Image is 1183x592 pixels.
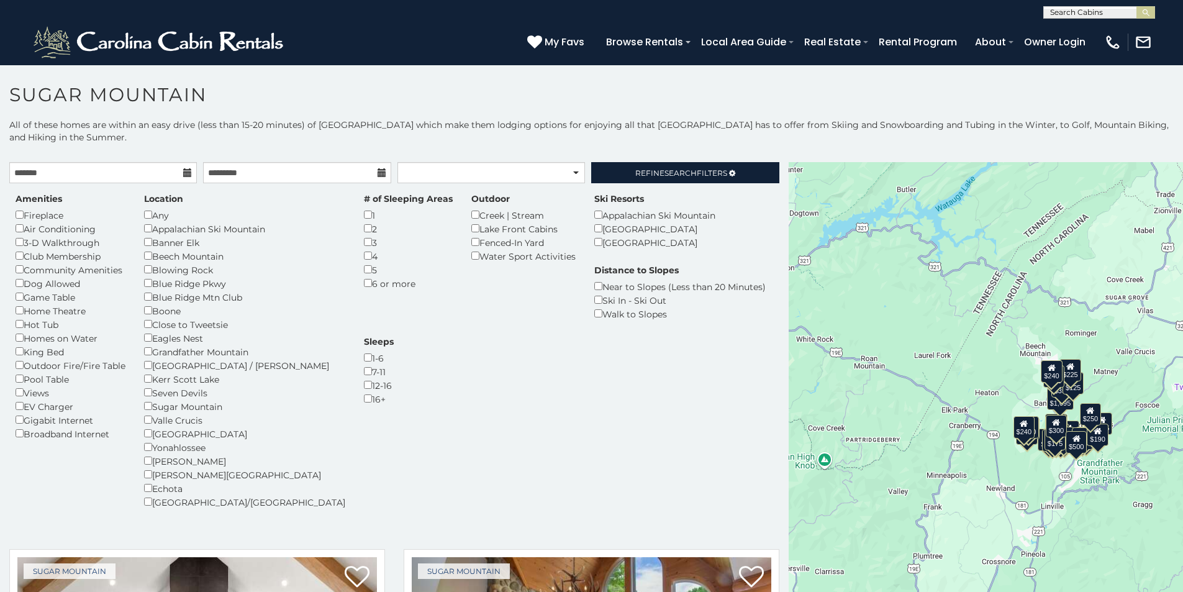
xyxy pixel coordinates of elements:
span: My Favs [545,34,584,50]
div: EV Charger [16,399,125,413]
div: $190 [1087,424,1108,446]
a: Sugar Mountain [24,563,116,579]
div: Appalachian Ski Mountain [594,208,715,222]
img: phone-regular-white.png [1104,34,1122,51]
a: About [969,31,1012,53]
label: Distance to Slopes [594,264,679,276]
div: 6 or more [364,276,453,290]
div: Ski In - Ski Out [594,293,766,307]
div: $190 [1045,414,1066,436]
div: 2 [364,222,453,235]
a: Add to favorites [345,565,369,591]
div: Blue Ridge Pkwy [144,276,345,290]
span: Search [664,168,697,178]
label: Location [144,193,183,205]
div: King Bed [16,345,125,358]
div: 12-16 [364,378,394,392]
a: My Favs [527,34,587,50]
a: Real Estate [798,31,867,53]
a: Add to favorites [739,565,764,591]
div: Walk to Slopes [594,307,766,321]
div: Eagles Nest [144,331,345,345]
div: Hot Tub [16,317,125,331]
div: Home Theatre [16,304,125,317]
div: [GEOGRAPHIC_DATA] [594,222,715,235]
div: Community Amenities [16,263,125,276]
div: 1-6 [364,351,394,365]
div: [GEOGRAPHIC_DATA] [594,235,715,249]
div: $240 [1041,360,1063,383]
a: Local Area Guide [695,31,792,53]
div: Blue Ridge Mtn Club [144,290,345,304]
label: Ski Resorts [594,193,644,205]
div: 16+ [364,392,394,406]
div: $155 [1091,412,1112,435]
label: Amenities [16,193,62,205]
div: Sugar Mountain [144,399,345,413]
div: Blowing Rock [144,263,345,276]
div: Broadband Internet [16,427,125,440]
div: Near to Slopes (Less than 20 Minutes) [594,280,766,293]
div: Homes on Water [16,331,125,345]
div: $125 [1063,372,1084,394]
div: Appalachian Ski Mountain [144,222,345,235]
div: $1,095 [1047,388,1074,410]
div: Dog Allowed [16,276,125,290]
span: Refine Filters [635,168,727,178]
div: [GEOGRAPHIC_DATA] / [PERSON_NAME] [144,358,345,372]
div: Water Sport Activities [471,249,576,263]
a: Sugar Mountain [418,563,510,579]
div: Grandfather Mountain [144,345,345,358]
div: 5 [364,263,453,276]
div: Seven Devils [144,386,345,399]
div: 4 [364,249,453,263]
div: Outdoor Fire/Fire Table [16,358,125,372]
a: Rental Program [873,31,963,53]
div: Fireplace [16,208,125,222]
div: Creek | Stream [471,208,576,222]
div: Views [16,386,125,399]
div: Lake Front Cabins [471,222,576,235]
div: Beech Mountain [144,249,345,263]
div: 7-11 [364,365,394,378]
div: [PERSON_NAME] [144,454,345,468]
div: Fenced-In Yard [471,235,576,249]
div: Yonahlossee [144,440,345,454]
div: Air Conditioning [16,222,125,235]
div: Pool Table [16,372,125,386]
div: $175 [1045,428,1066,450]
div: 3 [364,235,453,249]
div: Club Membership [16,249,125,263]
div: Kerr Scott Lake [144,372,345,386]
div: Close to Tweetsie [144,317,345,331]
div: [GEOGRAPHIC_DATA]/[GEOGRAPHIC_DATA] [144,495,345,509]
label: Sleeps [364,335,394,348]
a: Owner Login [1018,31,1092,53]
div: $300 [1046,415,1067,437]
label: # of Sleeping Areas [364,193,453,205]
div: Gigabit Internet [16,413,125,427]
a: RefineSearchFilters [591,162,779,183]
img: White-1-2.png [31,24,289,61]
div: Valle Crucis [144,413,345,427]
div: Echota [144,481,345,495]
div: [PERSON_NAME][GEOGRAPHIC_DATA] [144,468,345,481]
label: Outdoor [471,193,510,205]
div: $500 [1066,431,1087,453]
div: 3-D Walkthrough [16,235,125,249]
div: $250 [1080,403,1101,426]
div: $200 [1058,421,1079,443]
a: Browse Rentals [600,31,689,53]
div: Banner Elk [144,235,345,249]
div: Game Table [16,290,125,304]
div: Any [144,208,345,222]
div: Boone [144,304,345,317]
div: 1 [364,208,453,222]
div: $225 [1060,359,1081,381]
img: mail-regular-white.png [1135,34,1152,51]
div: $195 [1072,427,1093,450]
div: $240 [1013,416,1035,439]
div: [GEOGRAPHIC_DATA] [144,427,345,440]
div: $155 [1043,429,1064,452]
